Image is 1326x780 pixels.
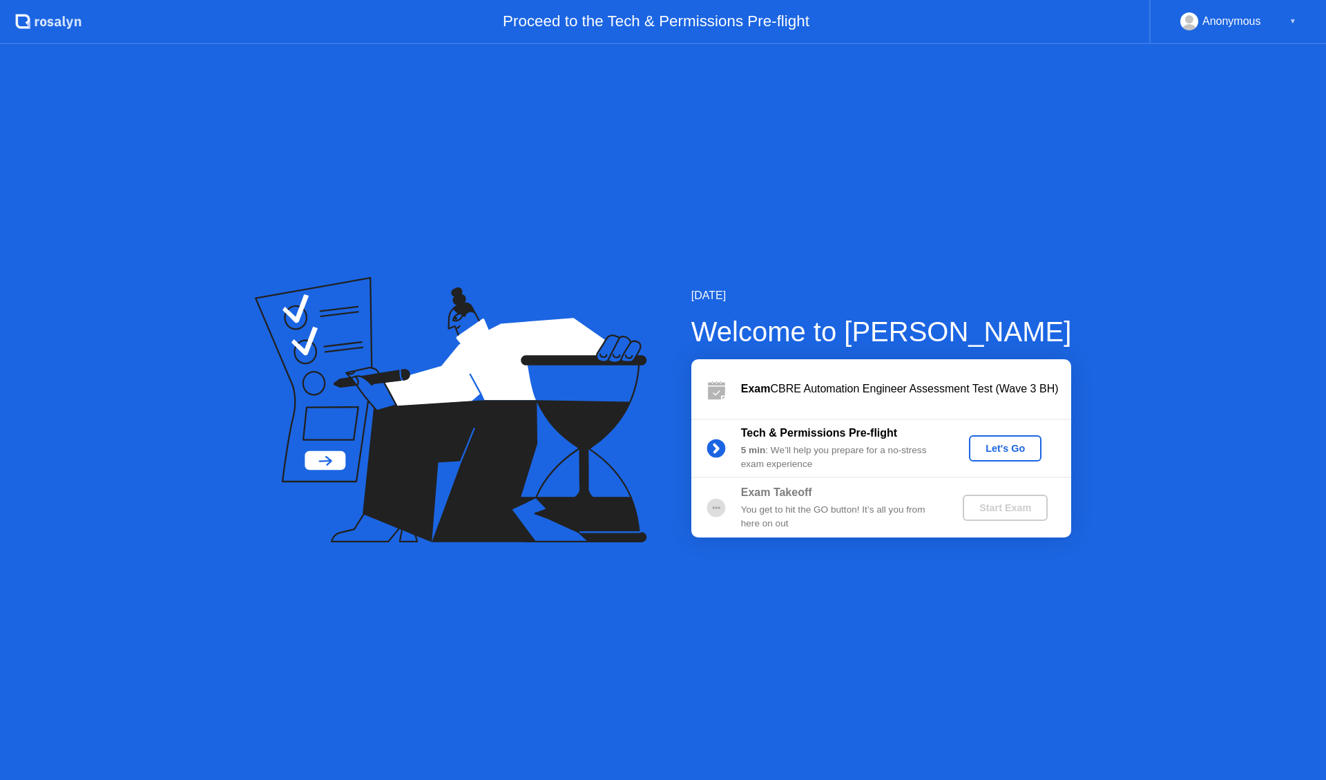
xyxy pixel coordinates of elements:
b: 5 min [741,445,766,455]
b: Tech & Permissions Pre-flight [741,427,897,439]
div: You get to hit the GO button! It’s all you from here on out [741,503,940,531]
button: Start Exam [963,495,1048,521]
b: Exam [741,383,771,394]
div: Start Exam [968,502,1042,513]
div: CBRE Automation Engineer Assessment Test (Wave 3 BH) [741,381,1071,397]
button: Let's Go [969,435,1041,462]
div: Welcome to [PERSON_NAME] [691,311,1072,352]
b: Exam Takeoff [741,486,812,498]
div: Anonymous [1202,12,1261,30]
div: Let's Go [974,443,1036,454]
div: ▼ [1289,12,1296,30]
div: [DATE] [691,287,1072,304]
div: : We’ll help you prepare for a no-stress exam experience [741,444,940,472]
